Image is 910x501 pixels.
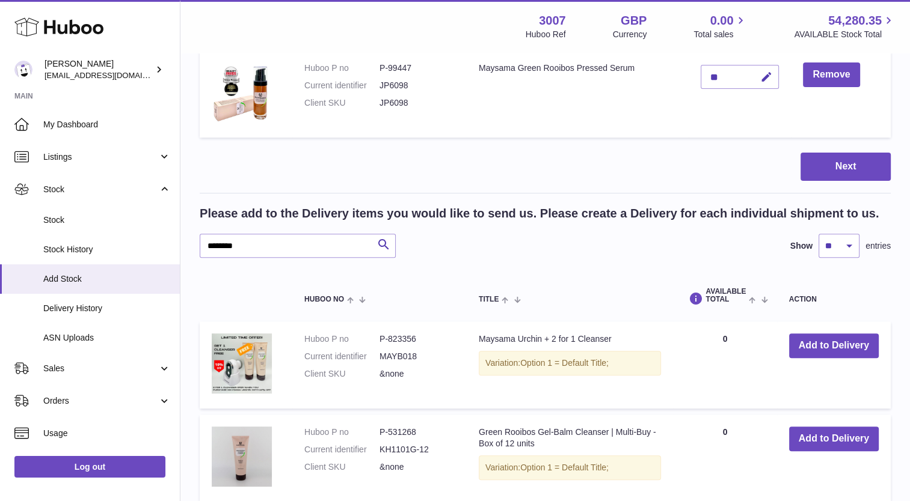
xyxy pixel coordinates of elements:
[45,70,177,80] span: [EMAIL_ADDRESS][DOMAIN_NAME]
[14,456,165,478] a: Log out
[43,244,171,255] span: Stock History
[790,240,813,252] label: Show
[212,427,272,487] img: Green Rooibos Gel-Balm Cleanser | Multi-Buy - Box of 12 units
[380,80,455,91] dd: JP6098
[45,58,153,81] div: [PERSON_NAME]
[380,62,455,74] dd: P-99447
[828,13,882,29] span: 54,280.35
[479,351,661,375] div: Variation:
[539,13,566,29] strong: 3007
[304,461,380,473] dt: Client SKU
[673,321,776,408] td: 0
[794,29,896,40] span: AVAILABLE Stock Total
[693,29,747,40] span: Total sales
[526,29,566,40] div: Huboo Ref
[304,296,344,303] span: Huboo no
[467,321,673,408] td: Maysama Urchin + 2 for 1 Cleanser
[380,368,455,380] dd: &none
[43,395,158,407] span: Orders
[304,368,380,380] dt: Client SKU
[212,333,272,393] img: Maysama Urchin + 2 for 1 Cleanser
[520,463,609,472] span: Option 1 = Default Title;
[789,427,879,451] button: Add to Delivery
[380,461,455,473] dd: &none
[467,50,689,138] td: Maysama Green Rooibos Pressed Serum
[43,214,171,226] span: Stock
[789,333,879,358] button: Add to Delivery
[43,428,171,439] span: Usage
[200,205,879,222] h2: Please add to the Delivery items you would like to send us. Please create a Delivery for each ind...
[304,62,380,74] dt: Huboo P no
[479,296,499,303] span: Title
[613,29,647,40] div: Currency
[304,333,380,345] dt: Huboo P no
[380,351,455,362] dd: MAYB018
[14,61,32,79] img: bevmay@maysama.com
[304,80,380,91] dt: Current identifier
[304,427,380,438] dt: Huboo P no
[706,288,746,303] span: AVAILABLE Total
[865,240,891,252] span: entries
[789,296,879,303] div: Action
[43,151,158,163] span: Listings
[43,119,171,130] span: My Dashboard
[304,351,380,362] dt: Current identifier
[520,358,609,368] span: Option 1 = Default Title;
[693,13,747,40] a: 0.00 Total sales
[380,97,455,109] dd: JP6098
[794,13,896,40] a: 54,280.35 AVAILABLE Stock Total
[43,303,171,314] span: Delivery History
[380,444,455,455] dd: KH1101G-12
[710,13,734,29] span: 0.00
[43,332,171,344] span: ASN Uploads
[803,62,859,87] button: Remove
[43,184,158,195] span: Stock
[479,455,661,480] div: Variation:
[43,273,171,285] span: Add Stock
[212,62,272,123] img: Maysama Green Rooibos Pressed Serum
[380,333,455,345] dd: P-823356
[304,97,380,109] dt: Client SKU
[380,427,455,438] dd: P-531268
[801,153,891,181] button: Next
[43,363,158,374] span: Sales
[304,444,380,455] dt: Current identifier
[621,13,647,29] strong: GBP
